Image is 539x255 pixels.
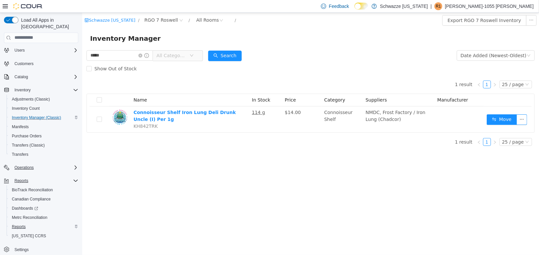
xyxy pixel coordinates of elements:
[170,97,183,102] u: 114 g
[114,2,137,12] div: All Rooms
[153,5,154,10] span: /
[329,3,349,10] span: Feedback
[393,68,401,76] li: Previous Page
[379,38,444,48] div: Date Added (Newest-Oldest)
[9,195,53,203] a: Canadian Compliance
[411,70,415,74] i: icon: right
[409,125,417,133] li: Next Page
[9,151,78,158] span: Transfers
[51,111,76,116] span: KH842TRK
[12,215,47,220] span: Metrc Reconciliation
[1,244,81,254] button: Settings
[420,126,442,133] div: 25 / page
[12,73,78,81] span: Catalog
[1,72,81,81] button: Catalog
[7,131,81,141] button: Purchase Orders
[51,97,154,109] a: Connoisseur Shelf Iron Lung Deli Drunk Uncle (I) Per 1g
[7,95,81,104] button: Adjustments (Classic)
[9,186,78,194] span: BioTrack Reconciliation
[445,41,449,45] i: icon: down
[74,39,104,46] span: All Categories
[30,96,46,113] img: Connoisseur Shelf Iron Lung Deli Drunk Uncle (I) Per 1g hero shot
[9,186,56,194] a: BioTrack Reconciliation
[9,114,78,122] span: Inventory Manager (Classic)
[401,68,409,76] li: 1
[12,59,78,68] span: Customers
[239,94,281,120] td: Connoisseur Shelf
[420,68,442,75] div: 25 / page
[12,73,31,81] button: Catalog
[9,123,78,131] span: Manifests
[7,231,81,241] button: [US_STATE] CCRS
[401,126,408,133] a: 1
[9,232,49,240] a: [US_STATE] CCRS
[1,163,81,172] button: Operations
[14,178,28,183] span: Reports
[9,95,78,103] span: Adjustments (Classic)
[9,204,41,212] a: Dashboards
[373,125,390,133] li: 1 result
[203,84,214,90] span: Price
[7,113,81,122] button: Inventory Manager (Classic)
[9,214,78,221] span: Metrc Reconciliation
[51,84,65,90] span: Name
[12,86,78,94] span: Inventory
[12,106,40,111] span: Inventory Count
[14,247,29,252] span: Settings
[9,223,28,231] a: Reports
[14,61,34,66] span: Customers
[12,177,31,185] button: Reports
[8,20,83,31] span: Inventory Manager
[2,5,53,10] a: icon: shopSchwazze [US_STATE]
[12,133,42,139] span: Purchase Orders
[401,125,409,133] li: 1
[7,122,81,131] button: Manifests
[126,38,159,48] button: icon: searchSearch
[12,246,31,254] a: Settings
[12,124,29,129] span: Manifests
[401,68,408,75] a: 1
[411,127,415,131] i: icon: right
[108,41,111,45] i: icon: down
[12,97,50,102] span: Adjustments (Classic)
[9,95,53,103] a: Adjustments (Classic)
[355,84,386,90] span: Manufacturer
[7,204,81,213] a: Dashboards
[430,2,432,10] p: |
[170,84,188,90] span: In Stock
[373,68,390,76] li: 1 result
[14,165,34,170] span: Operations
[12,177,78,185] span: Reports
[1,59,81,68] button: Customers
[7,150,81,159] button: Transfers
[56,5,57,10] span: /
[444,2,454,13] button: icon: ellipsis
[9,151,31,158] a: Transfers
[7,213,81,222] button: Metrc Reconciliation
[9,123,31,131] a: Manifests
[2,5,7,10] i: icon: shop
[12,164,78,172] span: Operations
[7,141,81,150] button: Transfers (Classic)
[355,3,368,10] input: Dark Mode
[1,85,81,95] button: Inventory
[14,74,28,80] span: Catalog
[12,187,53,193] span: BioTrack Reconciliation
[12,164,37,172] button: Operations
[14,87,31,93] span: Inventory
[395,127,399,131] i: icon: left
[12,60,36,68] a: Customers
[9,132,78,140] span: Purchase Orders
[1,176,81,185] button: Reports
[56,41,60,45] i: icon: close-circle
[12,206,38,211] span: Dashboards
[106,5,108,10] span: /
[9,214,50,221] a: Metrc Reconciliation
[12,152,28,157] span: Transfers
[9,204,78,212] span: Dashboards
[9,223,78,231] span: Reports
[9,114,64,122] a: Inventory Manager (Classic)
[7,195,81,204] button: Canadian Compliance
[62,4,96,11] span: RGO 7 Roswell
[395,70,399,74] i: icon: left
